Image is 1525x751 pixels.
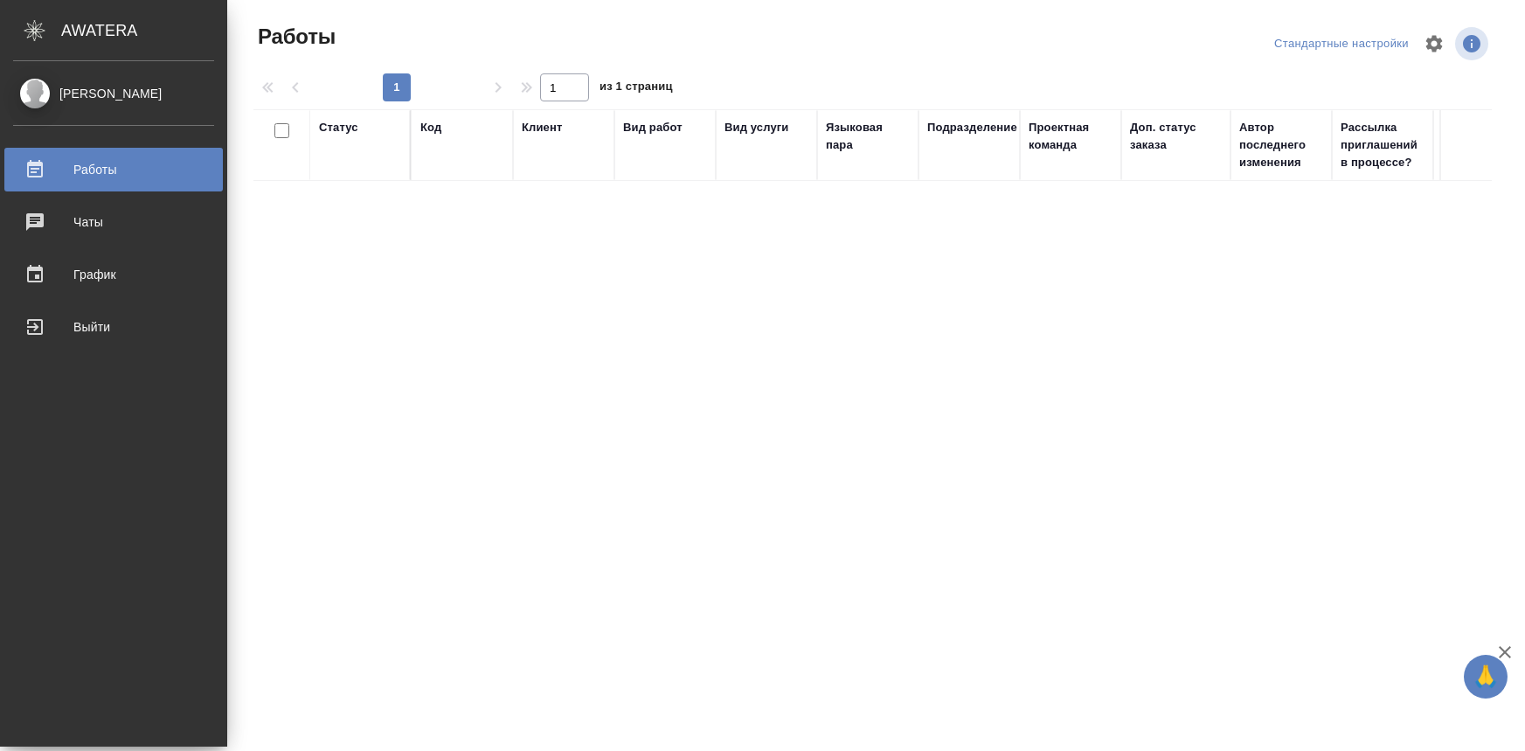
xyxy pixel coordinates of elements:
[724,119,789,136] div: Вид услуги
[253,23,336,51] span: Работы
[4,305,223,349] a: Выйти
[1455,27,1492,60] span: Посмотреть информацию
[13,84,214,103] div: [PERSON_NAME]
[623,119,683,136] div: Вид работ
[826,119,910,154] div: Языковая пара
[1270,31,1413,58] div: split button
[13,209,214,235] div: Чаты
[13,156,214,183] div: Работы
[420,119,441,136] div: Код
[1464,655,1508,699] button: 🙏
[13,261,214,288] div: График
[927,119,1017,136] div: Подразделение
[319,119,358,136] div: Статус
[522,119,562,136] div: Клиент
[1413,23,1455,65] span: Настроить таблицу
[1341,119,1424,171] div: Рассылка приглашений в процессе?
[13,314,214,340] div: Выйти
[1029,119,1113,154] div: Проектная команда
[4,253,223,296] a: График
[4,200,223,244] a: Чаты
[1130,119,1222,154] div: Доп. статус заказа
[1239,119,1323,171] div: Автор последнего изменения
[600,76,673,101] span: из 1 страниц
[4,148,223,191] a: Работы
[1471,658,1501,695] span: 🙏
[61,13,227,48] div: AWATERA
